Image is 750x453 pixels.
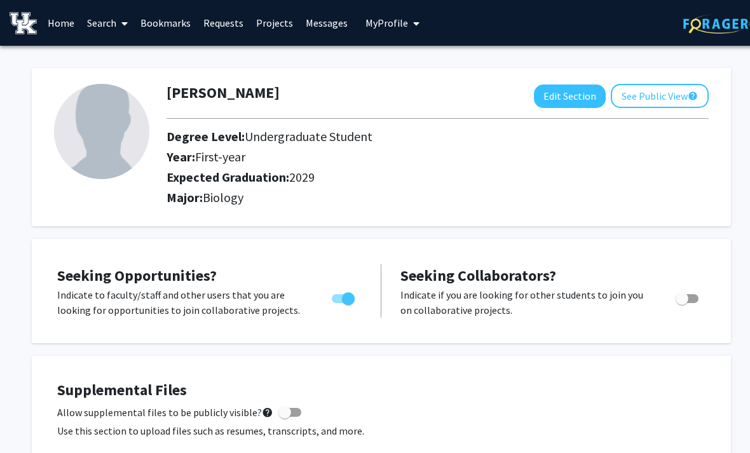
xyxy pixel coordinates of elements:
span: Seeking Opportunities? [57,266,217,285]
span: Allow supplemental files to be publicly visible? [57,405,273,420]
mat-icon: help [262,405,273,420]
a: Messages [299,1,354,45]
h2: Major: [167,190,709,205]
span: My Profile [365,17,408,29]
a: Projects [250,1,299,45]
a: Home [41,1,81,45]
span: Biology [203,189,243,205]
h2: Expected Graduation: [167,170,637,185]
p: Use this section to upload files such as resumes, transcripts, and more. [57,423,706,438]
span: Seeking Collaborators? [400,266,556,285]
button: Edit Section [534,85,606,108]
h2: Year: [167,149,637,165]
h2: Degree Level: [167,129,637,144]
a: Search [81,1,134,45]
img: Profile Picture [54,84,149,179]
p: Indicate to faculty/staff and other users that you are looking for opportunities to join collabor... [57,287,308,318]
a: Requests [197,1,250,45]
div: Toggle [671,287,706,306]
button: See Public View [611,84,709,108]
h1: [PERSON_NAME] [167,84,280,102]
mat-icon: help [688,88,698,104]
div: Toggle [327,287,362,306]
img: University of Kentucky Logo [10,12,37,34]
h4: Supplemental Files [57,381,706,400]
a: Bookmarks [134,1,197,45]
span: First-year [195,149,245,165]
span: Undergraduate Student [245,128,372,144]
span: 2029 [289,169,315,185]
iframe: Chat [10,396,54,443]
p: Indicate if you are looking for other students to join you on collaborative projects. [400,287,651,318]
